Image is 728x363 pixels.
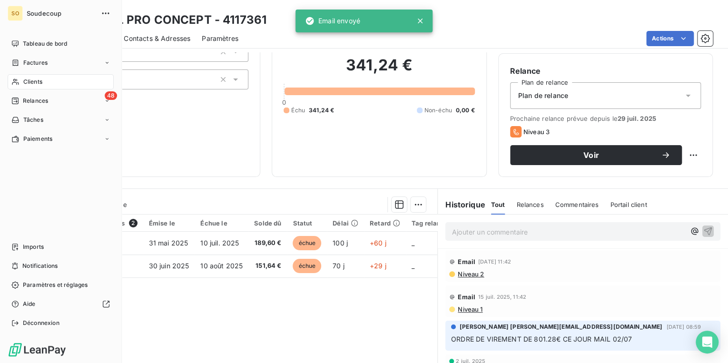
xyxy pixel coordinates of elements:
div: Email envoyé [305,12,360,29]
span: 15 juil. 2025, 11:42 [478,294,526,300]
button: Actions [646,31,694,46]
span: échue [293,259,321,273]
span: Email [458,258,475,265]
span: Relances [516,201,543,208]
img: Logo LeanPay [8,342,67,357]
div: Échue le [200,219,243,227]
span: Clients [23,78,42,86]
h3: METAL PRO CONCEPT - 4117361 [84,11,266,29]
span: Plan de relance [518,91,568,100]
span: 189,60 € [254,238,281,248]
span: Échu [291,106,305,115]
span: ORDRE DE VIREMENT DE 801.28€ CE JOUR MAIL 02/07 [451,335,632,343]
span: 70 j [333,262,344,270]
span: Portail client [610,201,647,208]
span: Imports [23,243,44,251]
span: 10 août 2025 [200,262,243,270]
div: Délai [333,219,358,227]
h2: 341,24 € [284,56,474,84]
div: Statut [293,219,321,227]
span: Paiements [23,135,52,143]
div: Open Intercom Messenger [696,331,718,353]
span: échue [293,236,321,250]
span: Niveau 3 [523,128,550,136]
span: Paramètres [202,34,238,43]
span: Niveau 1 [457,305,482,313]
span: Déconnexion [23,319,59,327]
div: SO [8,6,23,21]
span: 31 mai 2025 [149,239,188,247]
span: Tâches [23,116,43,124]
span: 0 [282,98,286,106]
span: Email [458,293,475,301]
div: Tag relance [412,219,460,227]
a: Aide [8,296,114,312]
div: Retard [370,219,400,227]
span: Factures [23,59,48,67]
span: +60 j [370,239,386,247]
span: 30 juin 2025 [149,262,189,270]
span: Prochaine relance prévue depuis le [510,115,701,122]
span: Tableau de bord [23,39,67,48]
span: 0,00 € [456,106,475,115]
span: Notifications [22,262,58,270]
span: _ [412,262,414,270]
span: [DATE] 11:42 [478,259,511,265]
button: Voir [510,145,682,165]
h6: Relance [510,65,701,77]
span: Paramètres et réglages [23,281,88,289]
span: Contacts & Adresses [124,34,190,43]
span: 151,64 € [254,261,281,271]
span: 29 juil. 2025 [618,115,656,122]
span: +29 j [370,262,386,270]
h6: Historique [438,199,485,210]
span: _ [412,239,414,247]
span: 10 juil. 2025 [200,239,239,247]
span: Tout [491,201,505,208]
span: Non-échu [424,106,452,115]
span: [DATE] 08:59 [666,324,701,330]
span: Niveau 2 [457,270,484,278]
span: Soudecoup [27,10,95,17]
span: Voir [521,151,661,159]
div: Solde dû [254,219,281,227]
span: 2 [129,219,138,227]
div: Émise le [149,219,189,227]
span: Commentaires [555,201,599,208]
span: 100 j [333,239,348,247]
span: Aide [23,300,36,308]
span: 341,24 € [309,106,334,115]
span: Relances [23,97,48,105]
span: 48 [105,91,117,100]
span: [PERSON_NAME] [PERSON_NAME][EMAIL_ADDRESS][DOMAIN_NAME] [460,323,662,331]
